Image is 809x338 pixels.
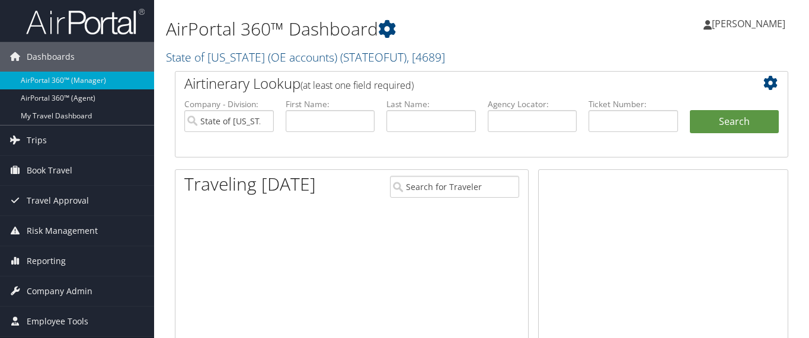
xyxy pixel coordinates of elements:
[407,49,445,65] span: , [ 4689 ]
[704,6,797,41] a: [PERSON_NAME]
[27,156,72,185] span: Book Travel
[589,98,678,110] label: Ticket Number:
[166,49,445,65] a: State of [US_STATE] (OE accounts)
[27,276,92,306] span: Company Admin
[300,79,414,92] span: (at least one field required)
[27,246,66,276] span: Reporting
[166,17,587,41] h1: AirPortal 360™ Dashboard
[390,176,519,198] input: Search for Traveler
[690,110,779,134] button: Search
[27,307,88,336] span: Employee Tools
[488,98,577,110] label: Agency Locator:
[184,172,316,197] h1: Traveling [DATE]
[27,125,47,155] span: Trips
[184,98,274,110] label: Company - Division:
[27,216,98,246] span: Risk Management
[26,8,145,36] img: airportal-logo.png
[340,49,407,65] span: ( STATEOFUT )
[712,17,785,30] span: [PERSON_NAME]
[27,186,89,215] span: Travel Approval
[184,73,728,94] h2: Airtinerary Lookup
[286,98,375,110] label: First Name:
[27,42,75,72] span: Dashboards
[386,98,476,110] label: Last Name:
